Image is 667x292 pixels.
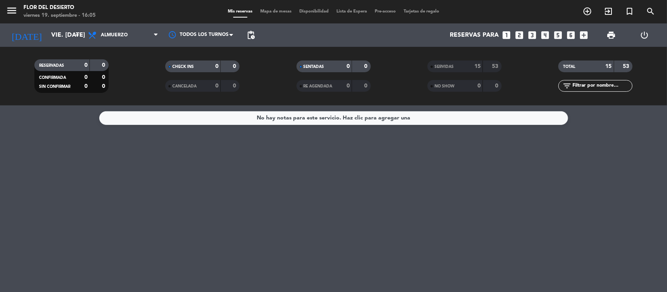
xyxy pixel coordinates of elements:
div: LOG OUT [628,23,661,47]
i: search [646,7,655,16]
span: Reservas para [450,32,499,39]
strong: 0 [215,64,218,69]
i: exit_to_app [604,7,613,16]
strong: 0 [102,75,107,80]
i: looks_6 [566,30,576,40]
i: looks_two [515,30,525,40]
i: arrow_drop_down [73,30,82,40]
button: menu [6,5,18,19]
span: TOTAL [563,65,575,69]
strong: 0 [102,84,107,89]
strong: 15 [606,64,612,69]
strong: 0 [84,84,88,89]
i: looks_one [502,30,512,40]
strong: 0 [233,64,238,69]
strong: 0 [495,83,500,89]
div: viernes 19. septiembre - 16:05 [23,12,96,20]
span: SERVIDAS [435,65,454,69]
span: SIN CONFIRMAR [39,85,70,89]
span: pending_actions [246,30,256,40]
span: Mapa de mesas [256,9,295,14]
strong: 0 [215,83,218,89]
span: Almuerzo [101,32,128,38]
div: No hay notas para este servicio. Haz clic para agregar una [257,114,410,123]
strong: 15 [474,64,481,69]
strong: 0 [477,83,481,89]
i: looks_4 [540,30,551,40]
i: menu [6,5,18,16]
strong: 0 [364,83,369,89]
i: filter_list [562,81,572,91]
span: RESERVADAS [39,64,64,68]
input: Filtrar por nombre... [572,82,632,90]
strong: 0 [233,83,238,89]
i: looks_5 [553,30,563,40]
span: RE AGENDADA [304,84,333,88]
strong: 0 [347,83,350,89]
strong: 0 [347,64,350,69]
span: CONFIRMADA [39,76,66,80]
span: NO SHOW [435,84,454,88]
span: Mis reservas [224,9,256,14]
strong: 0 [84,62,88,68]
i: turned_in_not [625,7,634,16]
strong: 0 [364,64,369,69]
strong: 0 [102,62,107,68]
span: Disponibilidad [295,9,333,14]
span: print [606,30,616,40]
span: Pre-acceso [371,9,400,14]
span: CANCELADA [172,84,197,88]
span: CHECK INS [172,65,194,69]
span: SENTADAS [304,65,324,69]
i: [DATE] [6,27,47,44]
i: add_circle_outline [583,7,592,16]
strong: 53 [492,64,500,69]
i: looks_3 [528,30,538,40]
span: Tarjetas de regalo [400,9,443,14]
strong: 53 [623,64,631,69]
strong: 0 [84,75,88,80]
div: FLOR DEL DESIERTO [23,4,96,12]
i: power_settings_new [640,30,649,40]
i: add_box [579,30,589,40]
span: Lista de Espera [333,9,371,14]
